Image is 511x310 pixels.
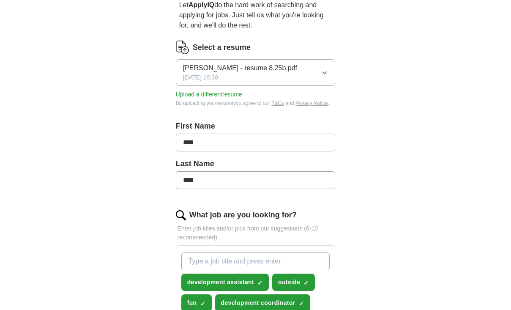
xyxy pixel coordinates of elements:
[183,73,218,82] span: [DATE] 16:30
[183,63,297,73] span: [PERSON_NAME] - resume 8.25b.pdf
[299,300,304,307] span: ✓
[200,300,205,307] span: ✓
[176,224,336,242] p: Enter job titles and/or pick from our suggestions (6-10 recommended)
[189,209,297,221] label: What job are you looking for?
[176,121,336,132] label: First Name
[187,278,254,287] span: development assistant
[176,99,336,107] div: By uploading your resume you agree to our and .
[176,210,186,220] img: search.png
[193,42,251,53] label: Select a resume
[278,278,300,287] span: outside
[187,299,197,307] span: fun
[181,274,269,291] button: development assistant✓
[257,280,262,286] span: ✓
[303,280,309,286] span: ✓
[176,41,189,54] img: CV Icon
[272,274,315,291] button: outside✓
[181,252,330,270] input: Type a job title and press enter
[176,158,336,170] label: Last Name
[221,299,295,307] span: development coordinator
[176,90,242,99] button: Upload a differentresume
[295,100,328,106] a: Privacy Notice
[176,59,336,86] button: [PERSON_NAME] - resume 8.25b.pdf[DATE] 16:30
[271,100,284,106] a: T&Cs
[189,1,214,8] strong: ApplyIQ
